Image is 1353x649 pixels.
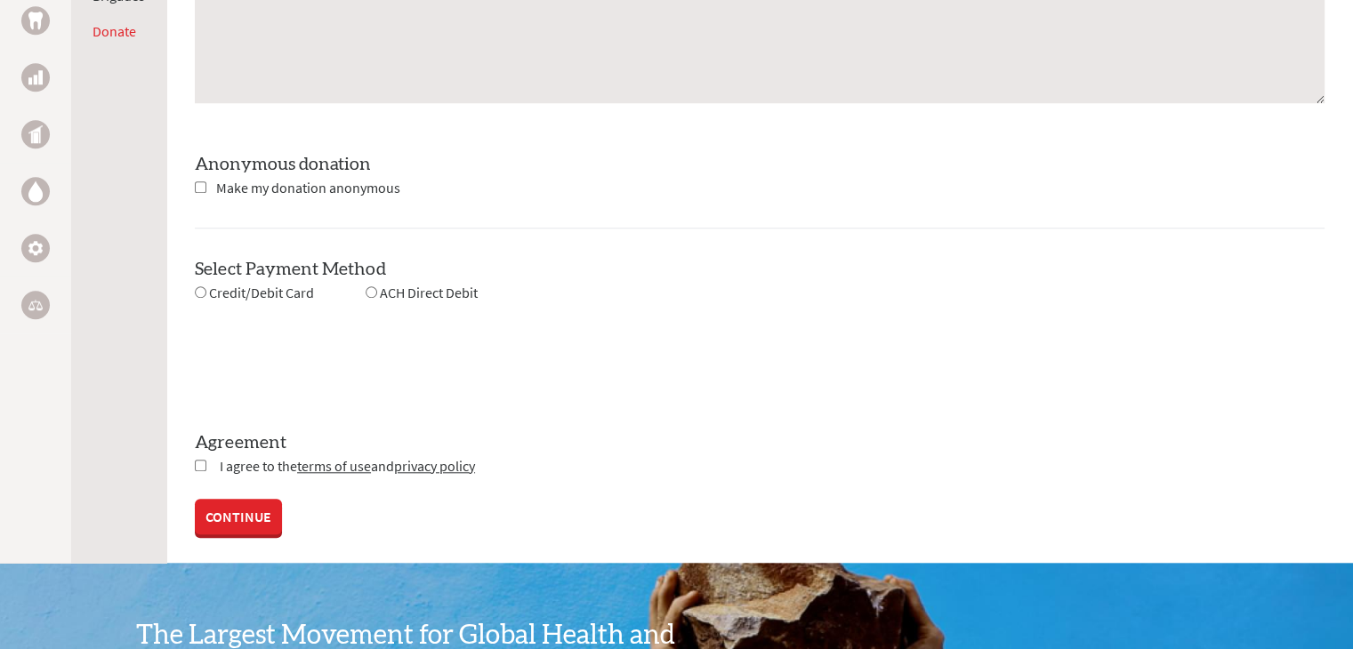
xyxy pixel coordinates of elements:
[21,234,50,262] a: Engineering
[28,125,43,143] img: Public Health
[21,63,50,92] a: Business
[93,22,136,40] a: Donate
[195,430,1325,455] label: Agreement
[216,179,400,196] span: Make my donation anonymous
[28,241,43,255] img: Engineering
[297,457,371,475] a: terms of use
[21,6,50,35] a: Dental
[21,120,50,148] a: Public Health
[380,284,478,301] span: ACH Direct Debit
[220,457,475,475] span: I agree to the and
[195,499,282,534] a: CONTINUE
[394,457,475,475] a: privacy policy
[195,260,386,278] label: Select Payment Method
[195,156,371,173] label: Anonymous donation
[195,325,465,395] iframe: reCAPTCHA
[28,70,43,84] img: Business
[28,180,43,201] img: Water
[28,300,43,310] img: Legal Empowerment
[93,20,145,42] li: Donate
[21,291,50,319] a: Legal Empowerment
[21,177,50,205] a: Water
[28,12,43,28] img: Dental
[209,284,314,301] span: Credit/Debit Card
